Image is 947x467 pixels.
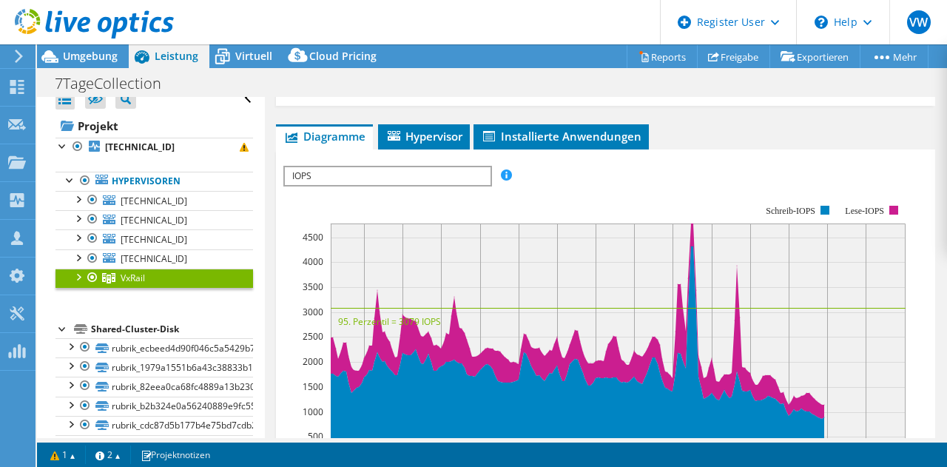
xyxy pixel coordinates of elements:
a: rubrik_1979a1551b6a43c38833b1aeb114dc28 [55,357,253,377]
text: 2500 [303,330,323,343]
span: [TECHNICAL_ID] [121,195,187,207]
a: VxRail [55,269,253,288]
text: 2000 [303,355,323,368]
text: 3500 [303,280,323,293]
a: [TECHNICAL_ID] [55,249,253,269]
text: 95. Perzentil = 3079 IOPS [338,315,441,328]
text: 1500 [303,380,323,393]
a: Exportieren [769,45,860,68]
b: [TECHNICAL_ID] [105,141,175,153]
span: Hypervisor [385,129,462,144]
text: 500 [308,430,323,443]
span: Diagramme [283,129,365,144]
span: Leistung [155,49,198,63]
span: VW [907,10,931,34]
a: Projekt [55,114,253,138]
a: Reports [627,45,698,68]
a: [TECHNICAL_ID] [55,138,253,157]
svg: \n [815,16,828,29]
a: rubrik_82eea0ca68fc4889a13b230385287d5d [55,377,253,396]
a: [TECHNICAL_ID] [55,191,253,210]
a: rubrik_ecbeed4d90f046c5a5429b7685faf492 [55,338,253,357]
text: 4000 [303,255,323,268]
span: [TECHNICAL_ID] [121,252,187,265]
text: Lese-IOPS [845,206,884,216]
span: VxRail [121,272,145,284]
a: [TECHNICAL_ID] [55,210,253,229]
text: 4500 [303,231,323,243]
a: [TECHNICAL_ID] [55,229,253,249]
span: [TECHNICAL_ID] [121,233,187,246]
text: 3000 [303,306,323,318]
a: rubrik_a312c0e4eee54d3f9c2e0eff7079d2f2 [55,435,253,454]
span: Installierte Anwendungen [481,129,641,144]
a: 1 [40,446,86,464]
a: Projektnotizen [130,446,220,464]
div: Shared-Cluster-Disk [91,320,253,338]
a: 2 [85,446,131,464]
a: rubrik_b2b324e0a56240889e9fc5568caad57d [55,397,253,416]
h1: 7TageCollection [48,75,184,92]
a: Freigabe [697,45,770,68]
span: Cloud Pricing [309,49,377,63]
span: Umgebung [63,49,118,63]
span: IOPS [285,167,490,185]
text: Schreib-IOPS [766,206,815,216]
span: [TECHNICAL_ID] [121,214,187,226]
a: Hypervisoren [55,172,253,191]
text: 1000 [303,406,323,418]
a: Mehr [860,45,929,68]
span: Virtuell [235,49,272,63]
a: rubrik_cdc87d5b177b4e75bd7cdb2c1f5e1664 [55,416,253,435]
